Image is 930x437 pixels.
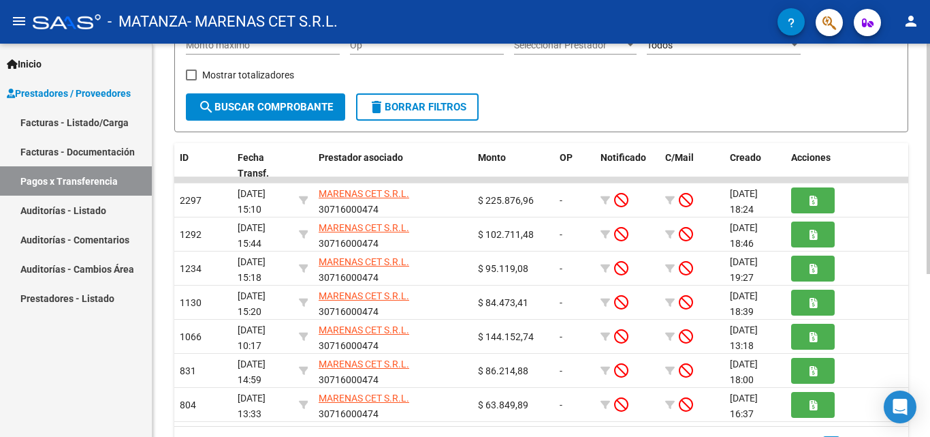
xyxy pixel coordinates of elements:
[595,143,660,188] datatable-header-cell: Notificado
[319,290,409,301] span: MARENAS CET S.R.L.
[180,195,202,206] span: 2297
[319,188,409,215] span: 30716000474
[238,222,266,249] span: [DATE] 15:44
[198,99,214,115] mat-icon: search
[319,325,409,351] span: 30716000474
[730,359,758,385] span: [DATE] 18:00
[786,143,908,188] datatable-header-cell: Acciones
[730,393,758,419] span: [DATE] 16:37
[232,143,293,188] datatable-header-cell: Fecha Transf.
[180,331,202,342] span: 1066
[180,400,196,410] span: 804
[903,13,919,29] mat-icon: person
[478,365,528,376] span: $ 86.214,88
[478,297,528,308] span: $ 84.473,41
[730,290,758,317] span: [DATE] 18:39
[665,152,694,163] span: C/Mail
[202,67,294,83] span: Mostrar totalizadores
[180,229,202,240] span: 1292
[180,152,189,163] span: ID
[730,325,758,351] span: [DATE] 13:18
[319,393,409,419] span: 30716000474
[238,359,266,385] span: [DATE] 14:59
[600,152,646,163] span: Notificado
[319,325,409,335] span: MARENAS CET S.R.L.
[368,99,385,115] mat-icon: delete
[180,297,202,308] span: 1130
[554,143,595,188] datatable-header-cell: OP
[7,57,42,72] span: Inicio
[174,143,232,188] datatable-header-cell: ID
[730,152,761,163] span: Creado
[180,263,202,274] span: 1234
[186,93,345,121] button: Buscar Comprobante
[724,143,786,188] datatable-header-cell: Creado
[560,229,562,240] span: -
[478,152,506,163] span: Monto
[730,222,758,249] span: [DATE] 18:46
[730,256,758,283] span: [DATE] 19:27
[319,256,409,267] span: MARENAS CET S.R.L.
[560,263,562,274] span: -
[319,222,409,249] span: 30716000474
[319,359,409,385] span: 30716000474
[884,391,916,423] div: Open Intercom Messenger
[356,93,479,121] button: Borrar Filtros
[7,86,131,101] span: Prestadores / Proveedores
[319,290,409,317] span: 30716000474
[560,365,562,376] span: -
[319,256,409,283] span: 30716000474
[180,365,196,376] span: 831
[478,263,528,274] span: $ 95.119,08
[238,290,266,317] span: [DATE] 15:20
[238,188,266,215] span: [DATE] 15:10
[514,40,624,51] span: Seleccionar Prestador
[238,325,266,351] span: [DATE] 10:17
[791,152,831,163] span: Acciones
[478,229,534,240] span: $ 102.711,48
[560,331,562,342] span: -
[730,188,758,215] span: [DATE] 18:24
[560,195,562,206] span: -
[647,40,673,50] span: Todos
[478,331,534,342] span: $ 144.152,74
[198,101,333,113] span: Buscar Comprobante
[313,143,472,188] datatable-header-cell: Prestador asociado
[560,400,562,410] span: -
[238,256,266,283] span: [DATE] 15:18
[478,400,528,410] span: $ 63.849,89
[319,393,409,404] span: MARENAS CET S.R.L.
[319,359,409,370] span: MARENAS CET S.R.L.
[238,152,269,179] span: Fecha Transf.
[319,222,409,233] span: MARENAS CET S.R.L.
[478,195,534,206] span: $ 225.876,96
[108,7,187,37] span: - MATANZA
[11,13,27,29] mat-icon: menu
[319,188,409,199] span: MARENAS CET S.R.L.
[472,143,554,188] datatable-header-cell: Monto
[368,101,466,113] span: Borrar Filtros
[238,393,266,419] span: [DATE] 13:33
[660,143,724,188] datatable-header-cell: C/Mail
[319,152,403,163] span: Prestador asociado
[187,7,338,37] span: - MARENAS CET S.R.L.
[560,297,562,308] span: -
[560,152,573,163] span: OP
